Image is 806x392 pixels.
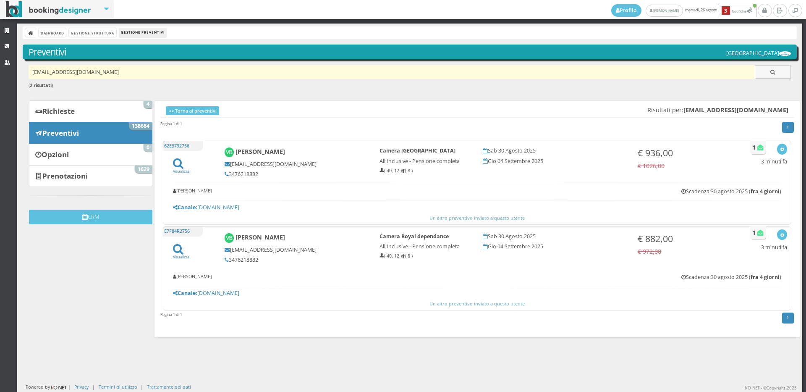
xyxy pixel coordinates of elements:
[166,106,219,115] a: << Torna ai preventivi
[29,100,152,122] a: Richieste 4
[173,289,197,297] b: Canale:
[483,243,626,250] h5: Gio 04 Settembre 2025
[167,300,787,308] button: Un altro preventivo inviato a questo utente
[236,148,285,156] b: [PERSON_NAME]
[119,28,166,37] li: Gestione Preventivi
[167,214,787,222] button: Un altro preventivo inviato a questo utente
[638,162,730,169] h4: € 1026,00
[782,122,794,133] a: 1
[29,144,152,166] a: Opzioni 0
[162,141,203,151] h5: 62E3792756
[379,253,471,259] h6: ( 40, 12 ) ( 8 )
[26,384,71,391] div: Powered by |
[29,65,755,79] input: Ricerca cliente - (inserisci il codice, il nome, il cognome, il numero di telefono o la mail)
[761,158,787,165] h5: 3 minuti fa
[42,128,79,138] b: Preventivi
[726,50,791,56] h5: [GEOGRAPHIC_DATA]
[379,168,471,174] h6: ( 40, 12 ) ( 8 )
[225,171,368,177] h5: 3476218882
[99,384,137,390] a: Termini di utilizzo
[144,144,152,152] span: 0
[483,147,626,154] h5: Sab 30 Agosto 2025
[379,147,455,154] b: Camera [GEOGRAPHIC_DATA]
[141,384,143,390] div: |
[173,290,782,296] h5: [DOMAIN_NAME]
[711,188,781,195] span: 30 agosto 2025 ( )
[782,313,794,324] a: 1
[611,4,758,17] span: martedì, 26 agosto
[225,233,234,243] img: Vanessa Bonici
[173,274,212,279] h6: [PERSON_NAME]
[29,83,791,88] h6: ( )
[50,384,68,391] img: ionet_small_logo.png
[646,5,683,17] a: [PERSON_NAME]
[29,210,152,224] button: CRM
[29,165,152,187] a: Prenotazioni 1629
[129,122,152,130] span: 138684
[647,106,788,113] span: Risultati per:
[718,4,757,17] button: 3Notifiche
[42,150,69,159] b: Opzioni
[483,233,626,239] h5: Sab 30 Agosto 2025
[638,147,730,158] h3: € 936,00
[379,158,471,164] h5: All Inclusive - Pensione completa
[135,166,152,173] span: 1629
[711,274,781,281] span: 30 agosto 2025 ( )
[29,122,152,144] a: Preventivi 138684
[173,163,189,174] a: Visualizza
[379,233,449,240] b: Camera Royal dependance
[225,257,368,263] h5: 3476218882
[30,82,52,88] b: 2 risultati
[225,247,368,253] h5: [EMAIL_ADDRESS][DOMAIN_NAME]
[92,384,95,390] div: |
[761,244,787,250] h5: 3 minuti fa
[638,248,730,255] h4: € 972,00
[162,226,203,237] h5: E7F84R2756
[236,233,285,241] b: [PERSON_NAME]
[752,229,756,237] b: 1
[147,384,191,390] a: Trattamento dei dati
[42,171,88,181] b: Prenotazioni
[752,143,756,151] b: 1
[6,1,91,18] img: BookingDesigner.com
[751,188,780,195] b: fra 4 giorni
[681,274,781,280] h5: Scadenza:
[379,243,471,250] h5: All Inclusive - Pensione completa
[173,249,189,260] a: Visualizza
[722,6,730,15] b: 3
[225,161,368,167] h5: [EMAIL_ADDRESS][DOMAIN_NAME]
[483,158,626,164] h5: Gio 04 Settembre 2025
[173,204,782,210] h5: [DOMAIN_NAME]
[638,233,730,244] h3: € 882,00
[144,101,152,108] span: 4
[173,204,197,211] b: Canale:
[42,106,75,116] b: Richieste
[683,106,788,114] b: [EMAIL_ADDRESS][DOMAIN_NAME]
[611,4,641,17] a: Profilo
[39,28,66,37] a: Dashboard
[751,274,780,281] b: fra 4 giorni
[74,384,89,390] a: Privacy
[681,188,781,195] h5: Scadenza:
[160,312,182,317] h45: Pagina 1 di 1
[225,147,234,157] img: Vanessa Bonici
[29,47,791,58] h3: Preventivi
[173,188,212,194] h6: [PERSON_NAME]
[779,51,791,56] img: ea773b7e7d3611ed9c9d0608f5526cb6.png
[160,121,182,126] h45: Pagina 1 di 1
[69,28,116,37] a: Gestione Struttura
